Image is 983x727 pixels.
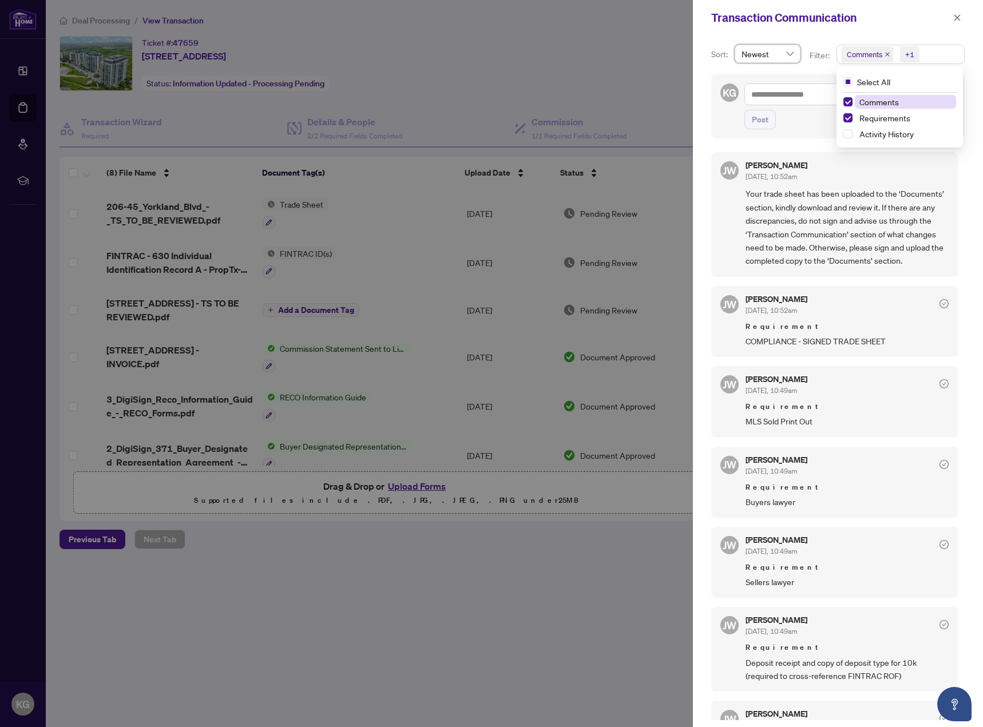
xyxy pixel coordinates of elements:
span: [DATE], 10:49am [746,386,797,395]
span: check-circle [940,299,949,308]
span: check-circle [940,540,949,549]
span: [DATE], 10:52am [746,306,797,315]
span: Activity History [859,129,914,139]
span: COMPLIANCE - SIGNED TRADE SHEET [746,335,949,348]
span: Comments [842,46,893,62]
span: Requirement [746,562,949,573]
h5: [PERSON_NAME] [746,295,807,303]
span: Comments [847,49,882,60]
span: Comments [859,97,899,107]
span: Select Requirements [843,113,853,122]
span: Newest [742,45,794,62]
h5: [PERSON_NAME] [746,375,807,383]
span: KG [723,85,736,101]
span: Requirements [859,113,910,123]
span: Select All [853,76,895,88]
h5: [PERSON_NAME] [746,456,807,464]
span: check-circle [940,714,949,723]
h5: [PERSON_NAME] [746,536,807,544]
span: [DATE], 10:49am [746,467,797,475]
span: JW [723,296,736,312]
span: Buyers lawyer [746,495,949,508]
span: Deposit receipt and copy of deposit type for 10k (required to cross-reference FINTRAC ROF) [746,656,949,683]
span: Sellers lawyer [746,575,949,589]
span: [DATE], 10:49am [746,547,797,555]
span: close [885,51,890,57]
div: +1 [905,49,914,60]
span: close [953,14,961,22]
p: Sort: [711,48,730,61]
span: check-circle [940,620,949,629]
span: Requirement [746,482,949,493]
span: check-circle [940,379,949,388]
span: JW [723,617,736,633]
span: Activity History [855,127,956,141]
span: JW [723,456,736,472]
h5: [PERSON_NAME] [746,616,807,624]
span: MLS Sold Print Out [746,415,949,428]
span: check-circle [940,460,949,469]
span: Requirement [746,401,949,412]
span: [DATE], 10:52am [746,172,797,181]
span: Select Comments [843,97,853,106]
span: Requirement [746,321,949,332]
span: Requirements [855,111,956,125]
span: Select Activity History [843,129,853,138]
p: Filter: [810,49,831,62]
span: JW [723,711,736,727]
h5: [PERSON_NAME] [746,710,807,718]
span: JW [723,162,736,178]
span: Comments [855,95,956,109]
span: JW [723,376,736,392]
span: Requirement [746,642,949,653]
span: JW [723,537,736,553]
button: Post [744,110,776,129]
div: Transaction Communication [711,9,950,26]
span: Your trade sheet has been uploaded to the ‘Documents’ section, kindly download and review it. If ... [746,187,949,267]
button: Open asap [937,687,972,721]
h5: [PERSON_NAME] [746,161,807,169]
span: [DATE], 10:49am [746,627,797,635]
